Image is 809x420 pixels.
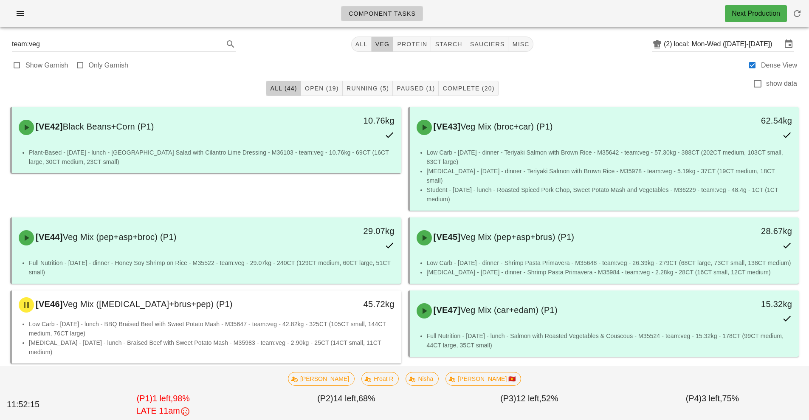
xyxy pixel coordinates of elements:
button: protein [393,37,431,52]
button: Running (5) [343,81,393,96]
span: Veg Mix (car+edam) (P1) [460,305,558,315]
div: 62.54kg [706,114,792,127]
div: 10.76kg [308,114,394,127]
span: Paused (1) [396,85,435,92]
div: (2) [664,40,674,48]
button: starch [431,37,466,52]
div: Next Production [732,8,780,19]
div: LATE 11am [73,405,253,417]
button: Open (19) [301,81,343,96]
li: Plant-Based - [DATE] - lunch - [GEOGRAPHIC_DATA] Salad with Cilantro Lime Dressing - M36103 - tea... [29,148,395,166]
span: protein [397,41,427,48]
div: 11:52:15 [5,397,72,413]
span: All (44) [270,85,297,92]
button: sauciers [466,37,509,52]
span: Nisha [411,372,433,385]
li: Low Carb - [DATE] - dinner - Teriyaki Salmon with Brown Rice - M35642 - team:veg - 57.30kg - 388C... [427,148,792,166]
div: (P3) 52% [438,391,621,419]
div: (P2) 68% [255,391,438,419]
div: 45.72kg [308,297,394,311]
span: H'oat R [367,372,393,385]
span: Veg Mix (pep+asp+broc) (P1) [63,232,177,242]
a: Component Tasks [341,6,423,21]
span: Open (19) [304,85,339,92]
li: [MEDICAL_DATA] - [DATE] - lunch - Braised Beef with Sweet Potato Mash - M35983 - team:veg - 2.90k... [29,338,395,357]
button: Paused (1) [393,81,439,96]
span: [VE42] [34,122,63,131]
li: [MEDICAL_DATA] - [DATE] - dinner - Teriyaki Salmon with Brown Rice - M35978 - team:veg - 5.19kg -... [427,166,792,185]
span: [VE46] [34,299,63,309]
span: sauciers [470,41,505,48]
button: All [351,37,372,52]
label: show data [766,79,797,88]
span: Running (5) [346,85,389,92]
button: misc [508,37,533,52]
span: [VE45] [432,232,461,242]
label: Dense View [761,61,797,70]
span: veg [375,41,390,48]
span: Black Beans+Corn (P1) [63,122,154,131]
span: [VE44] [34,232,63,242]
span: 1 left, [152,394,173,403]
li: Full Nutrition - [DATE] - lunch - Salmon with Roasted Vegetables & Couscous - M35524 - team:veg -... [427,331,792,350]
span: starch [434,41,462,48]
span: [PERSON_NAME] 🇻🇳 [451,372,516,385]
li: Student - [DATE] - lunch - Roasted Spiced Pork Chop, Sweet Potato Mash and Vegetables - M36229 - ... [427,185,792,204]
label: Only Garnish [89,61,128,70]
button: veg [372,37,394,52]
div: (P4) 75% [621,391,804,419]
span: Veg Mix (pep+asp+brus) (P1) [460,232,574,242]
span: [VE47] [432,305,461,315]
span: [PERSON_NAME] [293,372,349,385]
span: misc [512,41,529,48]
span: Complete (20) [442,85,494,92]
label: Show Garnish [25,61,68,70]
span: Veg Mix (broc+car) (P1) [460,122,552,131]
span: 3 left, [702,394,722,403]
li: Low Carb - [DATE] - lunch - BBQ Braised Beef with Sweet Potato Mash - M35647 - team:veg - 42.82kg... [29,319,395,338]
li: Full Nutrition - [DATE] - dinner - Honey Soy Shrimp on Rice - M35522 - team:veg - 29.07kg - 240CT... [29,258,395,277]
li: [MEDICAL_DATA] - [DATE] - dinner - Shrimp Pasta Primavera - M35984 - team:veg - 2.28kg - 28CT (16... [427,268,792,277]
div: (P1) 98% [72,391,255,419]
span: [VE43] [432,122,461,131]
span: All [355,41,368,48]
span: 12 left, [516,394,541,403]
div: 15.32kg [706,297,792,311]
button: Complete (20) [439,81,498,96]
div: 29.07kg [308,224,394,238]
div: 28.67kg [706,224,792,238]
span: 14 left, [333,394,358,403]
button: All (44) [266,81,301,96]
li: Low Carb - [DATE] - dinner - Shrimp Pasta Primavera - M35648 - team:veg - 26.39kg - 279CT (68CT l... [427,258,792,268]
span: Veg Mix ([MEDICAL_DATA]+brus+pep) (P1) [63,299,233,309]
span: Component Tasks [348,10,416,17]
